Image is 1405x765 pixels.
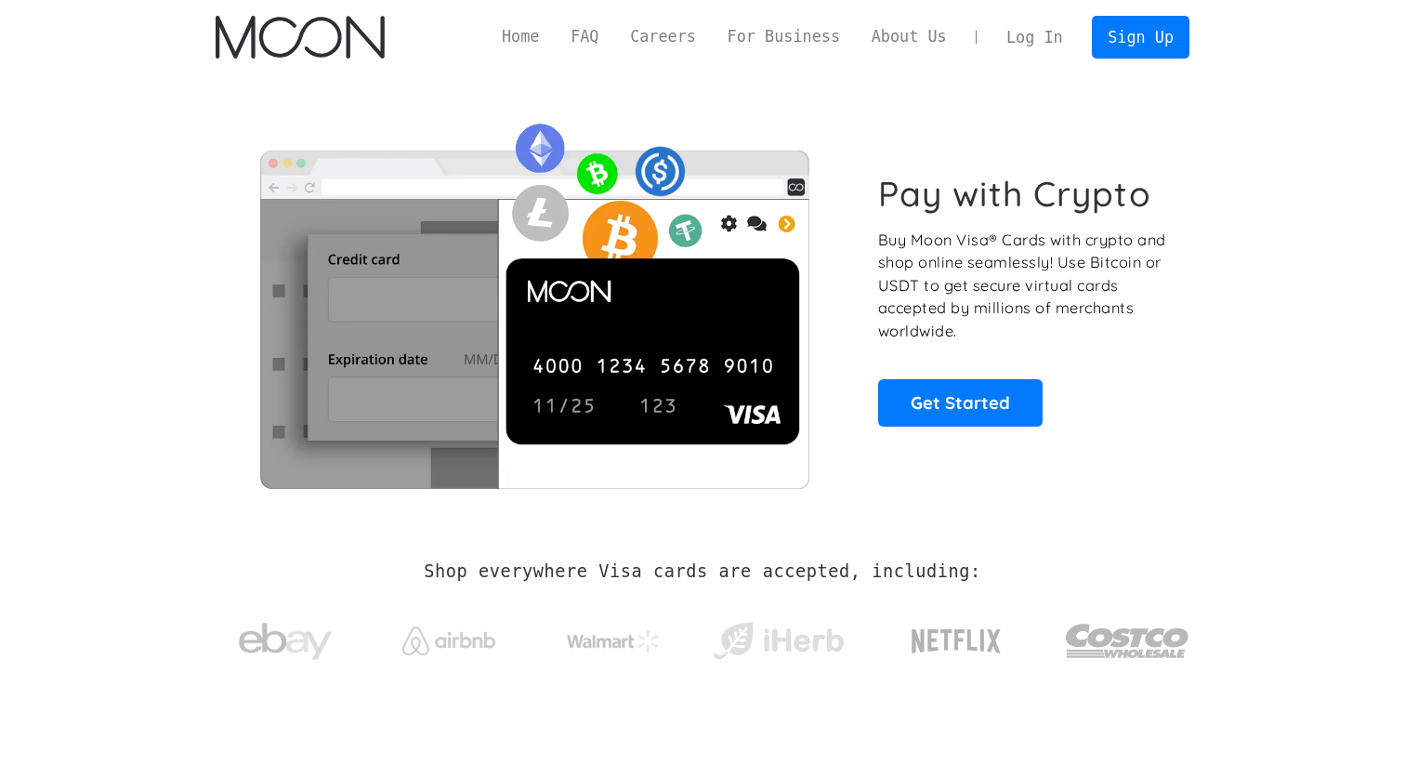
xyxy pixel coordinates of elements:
[712,25,856,48] a: For Business
[545,612,683,662] a: Walmart
[486,25,555,48] a: Home
[216,16,384,59] img: Moon Logo
[614,25,711,48] a: Careers
[709,599,847,675] a: iHerb
[216,111,852,488] img: Moon Cards let you spend your crypto anywhere Visa is accepted.
[216,594,354,680] a: ebay
[216,16,384,59] a: home
[873,600,1040,674] a: Netflix
[878,173,1151,215] h1: Pay with Crypto
[1092,16,1188,58] a: Sign Up
[402,627,495,655] img: Airbnb
[878,229,1169,343] p: Buy Moon Visa® Cards with crypto and shop online seamlessly! Use Bitcoin or USDT to get secure vi...
[1065,587,1189,685] a: Costco
[555,25,614,48] a: FAQ
[380,608,519,665] a: Airbnb
[709,617,847,666] img: iHerb
[910,618,1003,665] img: Netflix
[878,379,1043,426] a: Get Started
[424,561,980,582] h2: Shop everywhere Visa cards are accepted, including:
[856,25,963,48] a: About Us
[991,17,1078,58] a: Log In
[567,630,660,653] img: Walmart
[1065,606,1189,676] img: Costco
[239,613,332,671] img: ebay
